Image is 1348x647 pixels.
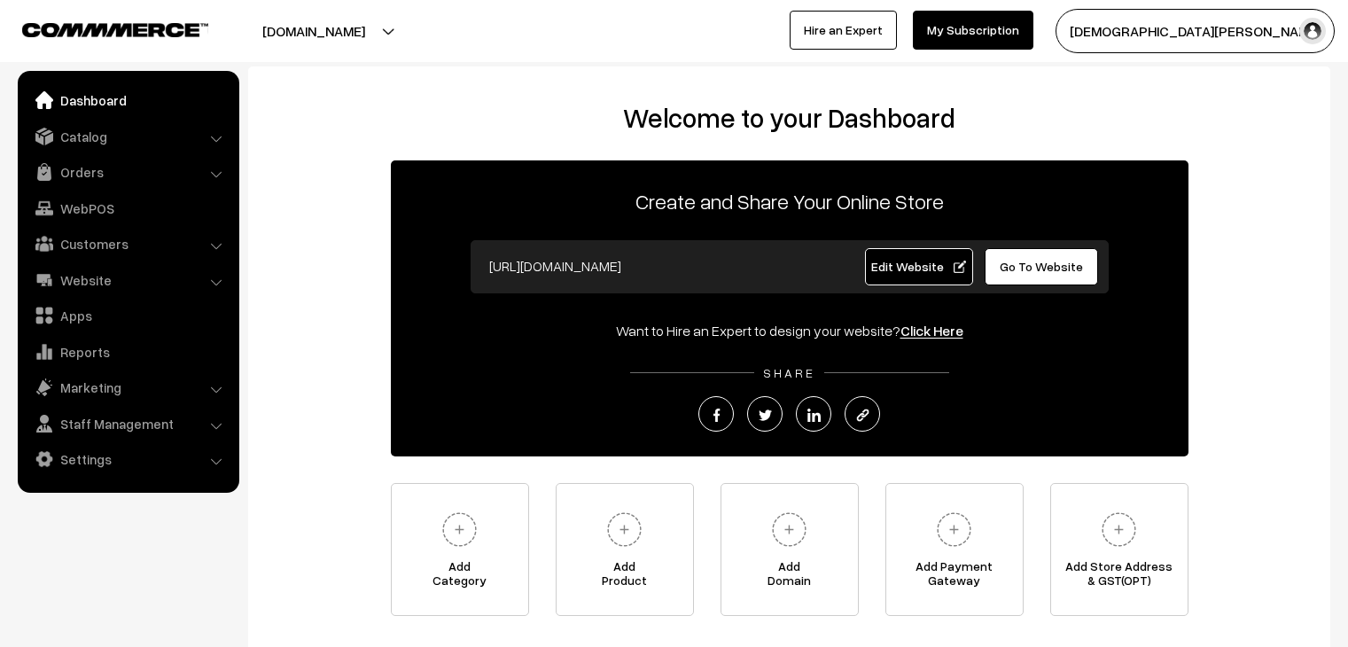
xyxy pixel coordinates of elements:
img: plus.svg [1095,505,1143,554]
div: Want to Hire an Expert to design your website? [391,320,1188,341]
img: user [1299,18,1326,44]
button: [DOMAIN_NAME] [200,9,427,53]
a: Add Store Address& GST(OPT) [1050,483,1188,616]
button: [DEMOGRAPHIC_DATA][PERSON_NAME] [1056,9,1335,53]
a: Go To Website [985,248,1099,285]
a: COMMMERCE [22,18,177,39]
a: AddDomain [721,483,859,616]
p: Create and Share Your Online Store [391,185,1188,217]
span: SHARE [754,365,824,380]
h2: Welcome to your Dashboard [266,102,1313,134]
a: AddCategory [391,483,529,616]
a: Reports [22,336,233,368]
a: Edit Website [865,248,973,285]
img: plus.svg [435,505,484,554]
span: Add Category [392,559,528,595]
a: WebPOS [22,192,233,224]
a: Website [22,264,233,296]
img: plus.svg [930,505,978,554]
img: plus.svg [600,505,649,554]
span: Edit Website [871,259,966,274]
a: Hire an Expert [790,11,897,50]
a: Marketing [22,371,233,403]
span: Go To Website [1000,259,1083,274]
a: Click Here [900,322,963,339]
span: Add Store Address & GST(OPT) [1051,559,1188,595]
span: Add Domain [721,559,858,595]
a: Staff Management [22,408,233,440]
a: Dashboard [22,84,233,116]
a: My Subscription [913,11,1033,50]
a: Apps [22,300,233,331]
a: Customers [22,228,233,260]
span: Add Payment Gateway [886,559,1023,595]
a: Add PaymentGateway [885,483,1024,616]
span: Add Product [557,559,693,595]
img: COMMMERCE [22,23,208,36]
a: Catalog [22,121,233,152]
a: Settings [22,443,233,475]
a: AddProduct [556,483,694,616]
a: Orders [22,156,233,188]
img: plus.svg [765,505,814,554]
